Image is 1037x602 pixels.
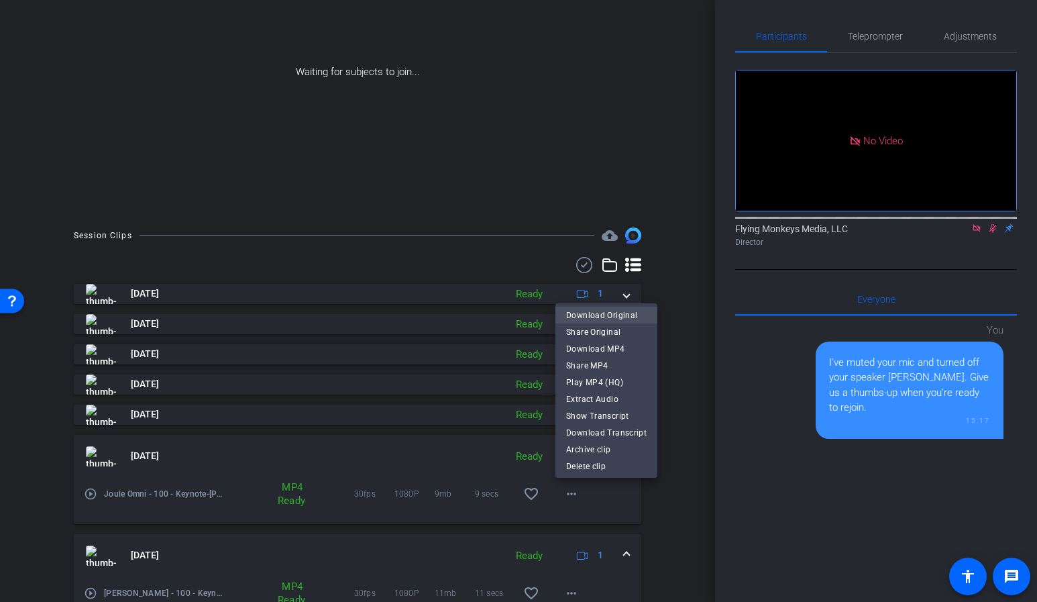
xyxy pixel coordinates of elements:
span: Share Original [566,324,647,340]
span: Share MP4 [566,358,647,374]
span: Download MP4 [566,341,647,357]
span: Download Transcript [566,425,647,441]
span: Delete clip [566,458,647,474]
span: Archive clip [566,442,647,458]
span: Download Original [566,307,647,323]
span: Show Transcript [566,408,647,424]
span: Play MP4 (HQ) [566,374,647,391]
span: Extract Audio [566,391,647,407]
